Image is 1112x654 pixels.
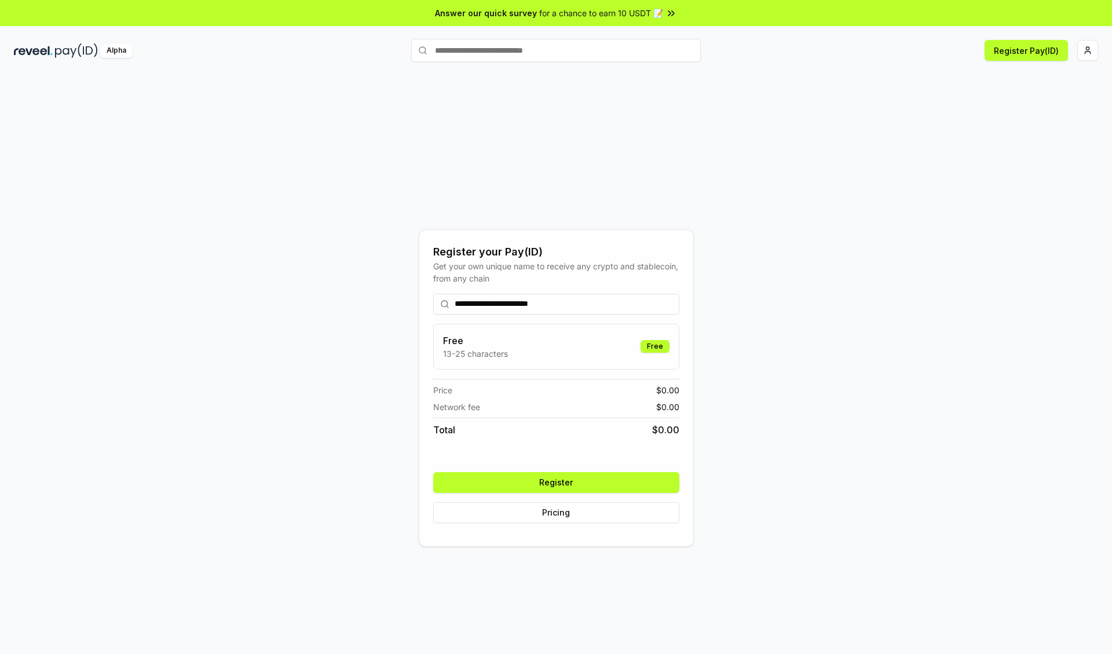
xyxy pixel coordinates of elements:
[14,43,53,58] img: reveel_dark
[100,43,133,58] div: Alpha
[656,384,679,396] span: $ 0.00
[433,244,679,260] div: Register your Pay(ID)
[55,43,98,58] img: pay_id
[433,472,679,493] button: Register
[985,40,1068,61] button: Register Pay(ID)
[435,7,537,19] span: Answer our quick survey
[433,384,452,396] span: Price
[652,423,679,437] span: $ 0.00
[443,348,508,360] p: 13-25 characters
[443,334,508,348] h3: Free
[433,260,679,284] div: Get your own unique name to receive any crypto and stablecoin, from any chain
[656,401,679,413] span: $ 0.00
[539,7,663,19] span: for a chance to earn 10 USDT 📝
[433,502,679,523] button: Pricing
[641,340,670,353] div: Free
[433,401,480,413] span: Network fee
[433,423,455,437] span: Total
